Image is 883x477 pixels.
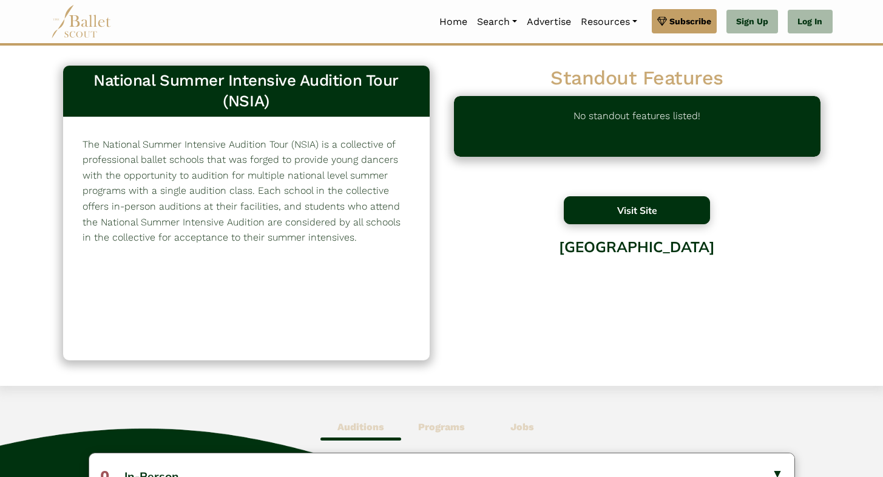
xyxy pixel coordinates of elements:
[657,15,667,28] img: gem.svg
[788,10,832,34] a: Log In
[472,9,522,35] a: Search
[510,421,534,433] b: Jobs
[454,66,820,91] h2: Standout Features
[564,196,711,224] button: Visit Site
[337,421,384,433] b: Auditions
[454,229,820,327] div: [GEOGRAPHIC_DATA]
[726,10,778,34] a: Sign Up
[418,421,465,433] b: Programs
[73,70,420,112] h3: National Summer Intensive Audition Tour (NSIA)
[576,9,642,35] a: Resources
[83,137,410,245] p: The National Summer Intensive Audition Tour (NSIA) is a collective of professional ballet schools...
[652,9,717,33] a: Subscribe
[669,15,711,28] span: Subscribe
[435,9,472,35] a: Home
[522,9,576,35] a: Advertise
[573,108,700,145] p: No standout features listed!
